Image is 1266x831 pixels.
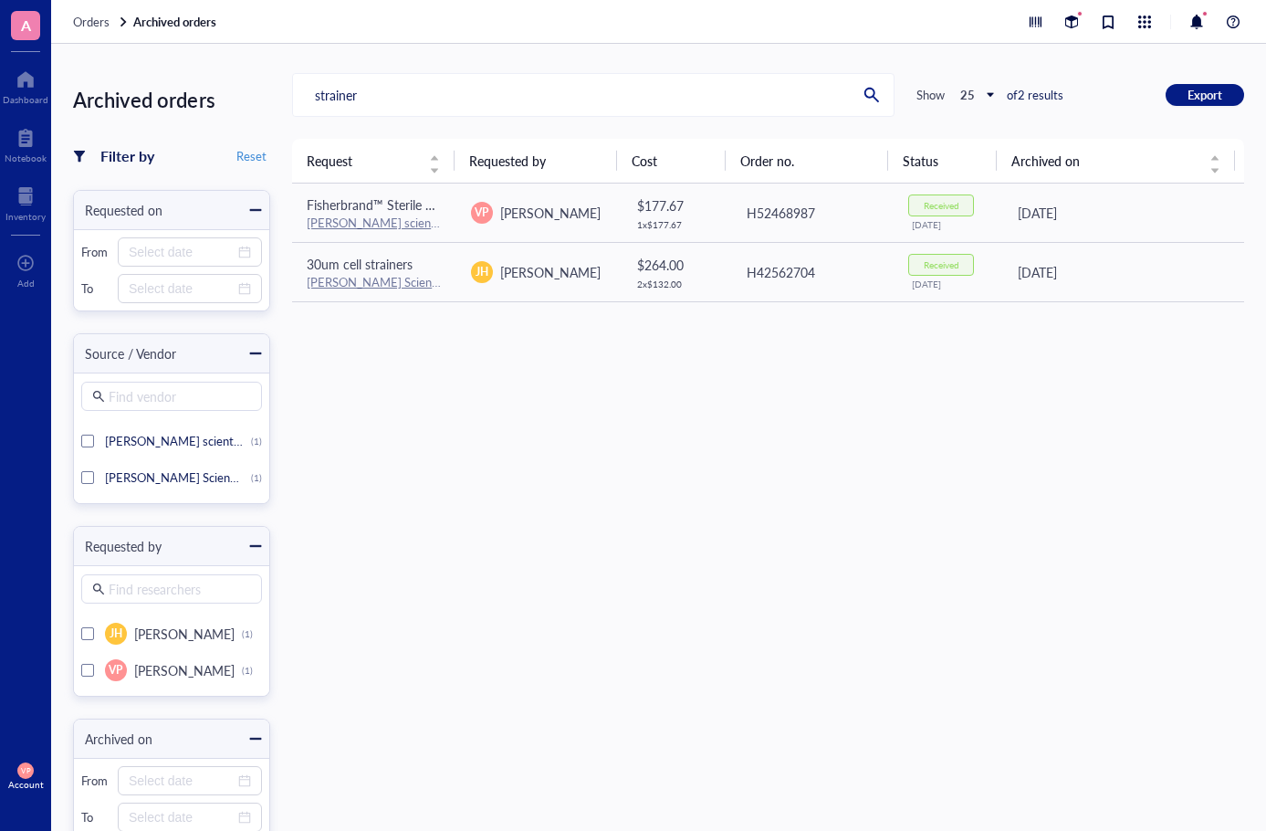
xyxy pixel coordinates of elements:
[292,139,455,183] th: Request
[242,628,253,639] div: (1)
[924,259,959,270] div: Received
[637,219,716,230] div: 1 x $ 177.67
[129,242,235,262] input: Select date
[73,13,110,30] span: Orders
[74,343,176,363] div: Source / Vendor
[637,279,716,289] div: 2 x $ 132.00
[617,139,726,183] th: Cost
[307,195,539,214] span: Fisherbrand™ Sterile Cell Strainers 70 um
[476,264,488,280] span: JH
[500,204,601,222] span: [PERSON_NAME]
[1007,87,1063,103] div: of 2 results
[924,200,959,211] div: Received
[888,139,997,183] th: Status
[997,139,1235,183] th: Archived on
[100,144,154,168] div: Filter by
[134,625,235,643] span: [PERSON_NAME]
[307,255,413,273] span: 30um cell strainers
[251,472,262,483] div: (1)
[5,182,46,222] a: Inventory
[236,148,267,164] span: Reset
[74,200,162,220] div: Requested on
[21,766,30,774] span: VP
[109,662,122,678] span: VP
[912,279,989,289] div: [DATE]
[73,82,270,117] div: Archived orders
[637,195,716,216] div: $ 177.67
[74,536,162,556] div: Requested by
[475,205,488,221] span: VP
[74,729,152,749] div: Archived on
[747,203,880,223] div: H52468987
[81,280,110,297] div: To
[251,436,262,447] div: (1)
[17,278,35,289] div: Add
[242,665,253,676] div: (1)
[81,809,110,826] div: To
[81,773,110,789] div: From
[307,151,418,171] span: Request
[1011,151,1198,171] span: Archived on
[105,468,250,486] span: [PERSON_NAME] Scientific
[110,626,122,642] span: JH
[81,244,110,260] div: From
[455,139,617,183] th: Requested by
[912,219,989,230] div: [DATE]
[307,273,452,290] a: [PERSON_NAME] Scientific
[129,771,235,791] input: Select date
[105,432,249,449] span: [PERSON_NAME] scientific
[730,184,895,243] td: H52468987
[5,123,47,163] a: Notebook
[726,139,888,183] th: Order no.
[134,661,235,679] span: [PERSON_NAME]
[129,279,235,299] input: Select date
[1188,87,1222,103] span: Export
[21,14,31,37] span: A
[1166,84,1244,106] button: Export
[960,86,975,103] b: 25
[500,263,601,281] span: [PERSON_NAME]
[1018,203,1229,223] div: [DATE]
[307,214,451,231] a: [PERSON_NAME] scientific
[73,14,130,30] a: Orders
[747,262,880,282] div: H42562704
[5,211,46,222] div: Inventory
[916,87,945,103] div: Show
[3,94,48,105] div: Dashboard
[8,779,44,790] div: Account
[133,14,220,30] a: Archived orders
[233,145,270,167] button: Reset
[3,65,48,105] a: Dashboard
[1018,262,1229,282] div: [DATE]
[730,242,895,301] td: H42562704
[637,255,716,275] div: $ 264.00
[129,807,235,827] input: Select date
[5,153,47,163] div: Notebook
